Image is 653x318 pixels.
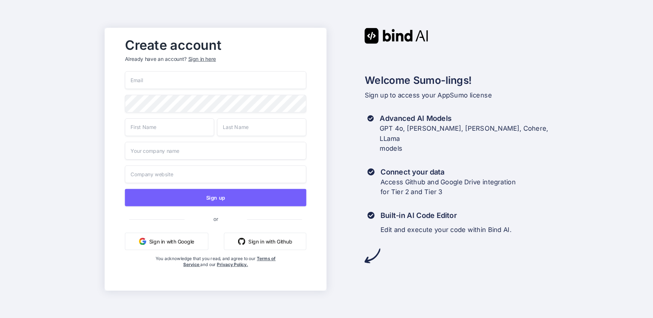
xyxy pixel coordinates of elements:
[125,71,306,89] input: Email
[217,118,306,136] input: Last Name
[125,142,306,160] input: Your company name
[188,55,216,63] div: Sign in here
[125,118,214,136] input: First Name
[364,28,428,43] img: Bind AI logo
[380,210,511,220] h3: Built-in AI Code Editor
[380,224,511,235] p: Edit and execute your code within Bind AI.
[125,165,306,183] input: Company website
[380,177,516,197] p: Access Github and Google Drive integration for Tier 2 and Tier 3
[364,248,380,264] img: arrow
[364,72,548,88] h2: Welcome Sumo-lings!
[155,255,276,284] div: You acknowledge that you read, and agree to our and our
[125,39,306,51] h2: Create account
[380,166,516,177] h3: Connect your data
[217,261,248,267] a: Privacy Policy.
[125,232,208,250] button: Sign in with Google
[380,113,549,123] h3: Advanced AI Models
[184,209,247,227] span: or
[125,189,306,206] button: Sign up
[380,123,549,153] p: GPT 4o, [PERSON_NAME], [PERSON_NAME], Cohere, LLama models
[224,232,307,250] button: Sign in with Github
[238,238,245,245] img: github
[125,55,306,63] p: Already have an account?
[364,90,548,100] p: Sign up to access your AppSumo license
[139,238,146,245] img: google
[183,255,275,266] a: Terms of Service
